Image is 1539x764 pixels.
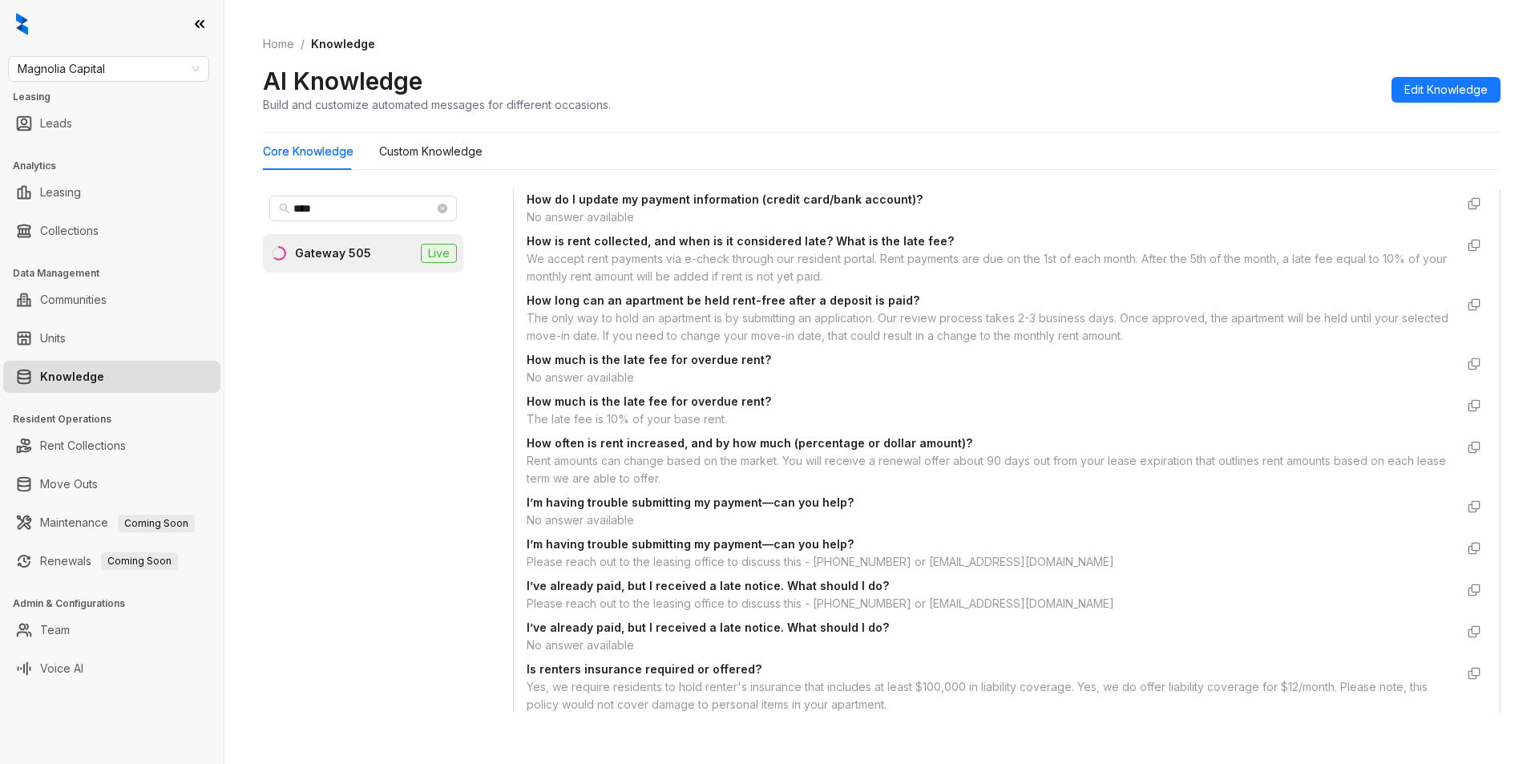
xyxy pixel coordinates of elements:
[3,507,220,539] li: Maintenance
[3,653,220,685] li: Voice AI
[527,637,1455,654] div: No answer available
[527,620,889,634] strong: I’ve already paid, but I received a late notice. What should I do?
[13,159,224,173] h3: Analytics
[527,579,889,592] strong: I’ve already paid, but I received a late notice. What should I do?
[438,204,447,213] span: close-circle
[527,537,854,551] strong: I’m having trouble submitting my payment—can you help?
[1392,77,1501,103] button: Edit Knowledge
[527,369,1455,386] div: No answer available
[263,96,611,113] div: Build and customize automated messages for different occasions.
[301,35,305,53] li: /
[527,250,1455,285] div: We accept rent payments via e-check through our resident portal. Rent payments are due on the 1st...
[527,293,919,307] strong: How long can an apartment be held rent-free after a deposit is paid?
[527,495,854,509] strong: I’m having trouble submitting my payment—can you help?
[13,266,224,281] h3: Data Management
[118,515,195,532] span: Coming Soon
[40,284,107,316] a: Communities
[379,143,483,160] div: Custom Knowledge
[3,361,220,393] li: Knowledge
[263,66,422,96] h2: AI Knowledge
[13,90,224,104] h3: Leasing
[279,203,290,214] span: search
[527,208,1455,226] div: No answer available
[527,192,923,206] strong: How do I update my payment information (credit card/bank account)?
[40,361,104,393] a: Knowledge
[18,57,200,81] span: Magnolia Capital
[3,107,220,139] li: Leads
[263,143,353,160] div: Core Knowledge
[3,176,220,208] li: Leasing
[527,511,1455,529] div: No answer available
[527,662,761,676] strong: Is renters insurance required or offered?
[40,215,99,247] a: Collections
[3,545,220,577] li: Renewals
[527,309,1455,345] div: The only way to hold an apartment is by submitting an application. Our review process takes 2-3 b...
[527,553,1455,571] div: Please reach out to the leasing office to discuss this - [PHONE_NUMBER] or [EMAIL_ADDRESS][DOMAIN...
[527,678,1455,713] div: Yes, we require residents to hold renter's insurance that includes at least $100,000 in liability...
[295,245,371,262] div: Gateway 505
[527,595,1455,612] div: Please reach out to the leasing office to discuss this - [PHONE_NUMBER] or [EMAIL_ADDRESS][DOMAIN...
[40,545,178,577] a: RenewalsComing Soon
[40,430,126,462] a: Rent Collections
[40,614,70,646] a: Team
[260,35,297,53] a: Home
[3,614,220,646] li: Team
[13,412,224,426] h3: Resident Operations
[527,410,1455,428] div: The late fee is 10% of your base rent.
[40,176,81,208] a: Leasing
[527,452,1455,487] div: Rent amounts can change based on the market. You will receive a renewal offer about 90 days out f...
[527,234,954,248] strong: How is rent collected, and when is it considered late? What is the late fee?
[13,596,224,611] h3: Admin & Configurations
[40,468,98,500] a: Move Outs
[40,653,83,685] a: Voice AI
[40,107,72,139] a: Leads
[311,37,375,51] span: Knowledge
[3,468,220,500] li: Move Outs
[101,552,178,570] span: Coming Soon
[3,215,220,247] li: Collections
[3,430,220,462] li: Rent Collections
[3,284,220,316] li: Communities
[527,353,771,366] strong: How much is the late fee for overdue rent?
[421,244,457,263] span: Live
[527,436,972,450] strong: How often is rent increased, and by how much (percentage or dollar amount)?
[40,322,66,354] a: Units
[527,394,771,408] strong: How much is the late fee for overdue rent?
[3,322,220,354] li: Units
[16,13,28,35] img: logo
[1404,81,1488,99] span: Edit Knowledge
